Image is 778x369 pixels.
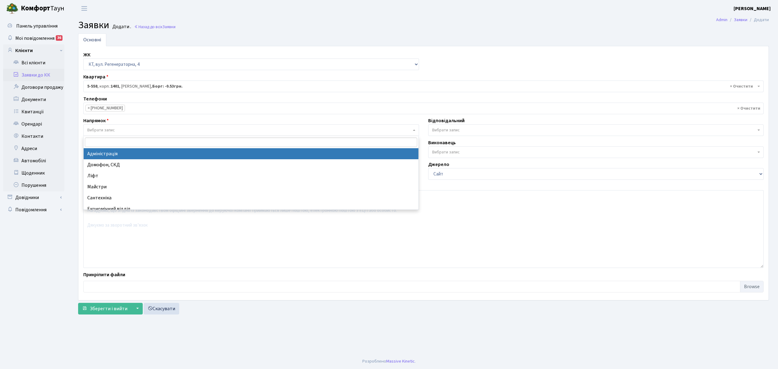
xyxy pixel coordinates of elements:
[111,24,131,30] small: Додати .
[3,142,64,155] a: Адреси
[87,83,97,89] b: 5-558
[3,81,64,93] a: Договори продажу
[3,130,64,142] a: Контакти
[428,117,465,124] label: Відповідальний
[84,170,418,181] li: Ліфт
[707,13,778,26] nav: breadcrumb
[3,179,64,191] a: Порушення
[747,17,769,23] li: Додати
[730,83,753,89] span: Видалити всі елементи
[3,32,64,44] a: Мої повідомлення36
[78,303,131,314] button: Зберегти і вийти
[432,149,460,155] span: Вибрати запис
[111,83,119,89] b: 1401
[21,3,64,14] span: Таун
[3,118,64,130] a: Орендарі
[152,83,183,89] b: Борг: -0.53грн.
[77,3,92,13] button: Переключити навігацію
[3,93,64,106] a: Документи
[83,117,109,124] label: Напрямок
[16,23,58,29] span: Панель управління
[83,81,764,92] span: <b>5-558</b>, корп.: <b>1401</b>, Ходун Світлана Миколаївна, <b>Борг: -0.53грн.</b>
[83,271,125,278] label: Прикріпити файли
[3,69,64,81] a: Заявки до КК
[3,167,64,179] a: Щоденник
[90,305,127,312] span: Зберегти і вийти
[15,35,55,42] span: Мої повідомлення
[428,139,456,146] label: Виконавець
[56,35,62,41] div: 36
[3,191,64,204] a: Довідники
[83,51,90,58] label: ЖК
[85,105,125,111] li: 095-208-36-80
[3,20,64,32] a: Панель управління
[83,95,107,103] label: Телефони
[84,148,418,159] li: Адміністрація
[88,105,90,111] span: ×
[162,24,176,30] span: Заявки
[3,204,64,216] a: Повідомлення
[734,17,747,23] a: Заявки
[87,127,115,133] span: Вибрати запис
[84,181,418,192] li: Майстри
[144,303,179,314] a: Скасувати
[3,106,64,118] a: Квитанції
[3,155,64,167] a: Автомобілі
[432,127,460,133] span: Вибрати запис
[716,17,727,23] a: Admin
[83,73,108,81] label: Квартира
[78,18,109,32] span: Заявки
[362,358,416,365] div: Розроблено .
[87,83,756,89] span: <b>5-558</b>, корп.: <b>1401</b>, Ходун Світлана Миколаївна, <b>Борг: -0.53грн.</b>
[84,192,418,203] li: Сантехніка
[428,161,449,168] label: Джерело
[84,159,418,170] li: Домофон, СКД
[134,24,176,30] a: Назад до всіхЗаявки
[78,33,106,46] a: Основні
[21,3,50,13] b: Комфорт
[6,2,18,15] img: logo.png
[737,105,760,111] span: Видалити всі елементи
[84,203,418,214] li: Економічний відділ
[386,358,415,364] a: Massive Kinetic
[3,57,64,69] a: Всі клієнти
[734,5,771,12] a: [PERSON_NAME]
[3,44,64,57] a: Клієнти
